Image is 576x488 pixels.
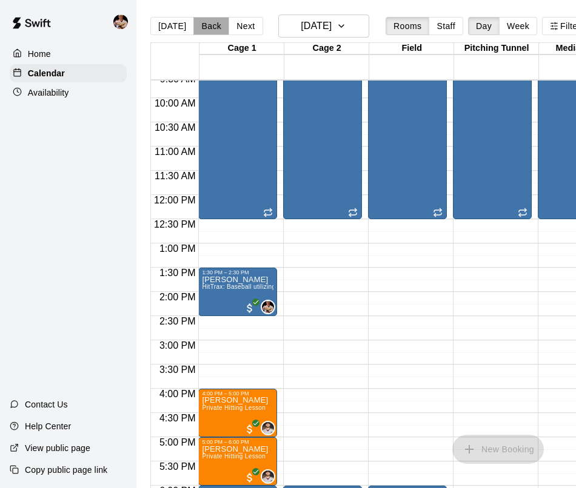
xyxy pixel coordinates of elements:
span: Recurring event [518,208,527,217]
img: Brett Graham [262,422,274,434]
div: 9:00 AM – 12:30 PM: CAMP [368,50,447,219]
button: Back [193,17,229,35]
a: Calendar [10,64,127,82]
div: 9:00 AM – 12:30 PM: CAMP [453,50,532,219]
span: 11:30 AM [152,171,199,181]
span: You don't have the permission to add bookings [452,443,544,453]
button: Rooms [386,17,429,35]
p: Calendar [28,67,65,79]
span: All customers have paid [244,423,256,435]
span: 3:00 PM [156,340,199,351]
span: 2:30 PM [156,316,199,326]
div: 1:30 PM – 2:30 PM: Darren Leung [198,268,277,316]
span: All customers have paid [244,472,256,484]
span: 1:00 PM [156,243,199,254]
span: Private Hitting Lesson [202,453,266,460]
span: 1:30 PM [156,268,199,278]
p: Home [28,48,51,60]
img: Garrett Takamatsu [262,301,274,313]
span: 12:30 PM [151,219,198,229]
p: Help Center [25,420,71,432]
img: Garrett Takamatsu [113,15,128,29]
div: 4:00 PM – 5:00 PM: Brady Ling [198,389,277,437]
button: [DATE] [278,15,369,38]
span: Recurring event [348,208,358,217]
span: Private Hitting Lesson [202,404,266,411]
button: [DATE] [150,17,194,35]
div: 9:00 AM – 12:30 PM: CAMP [283,50,362,219]
span: Recurring event [263,208,273,217]
span: Garrett Takamatsu [266,300,275,314]
span: 3:30 PM [156,364,199,375]
button: Next [229,17,263,35]
div: Field [369,43,454,54]
div: Garrett Takamatsu [261,300,275,314]
p: View public page [25,442,90,454]
a: Home [10,45,127,63]
button: Day [468,17,500,35]
div: Cage 2 [284,43,369,54]
a: Availability [10,84,127,102]
span: 4:00 PM [156,389,199,399]
div: Garrett Takamatsu [111,10,136,34]
span: Brett Graham [266,469,275,484]
button: Week [499,17,537,35]
div: Brett Graham [261,421,275,435]
span: 12:00 PM [151,195,198,205]
span: All customers have paid [244,302,256,314]
span: 5:00 PM [156,437,199,447]
span: 11:00 AM [152,147,199,157]
img: Brett Graham [262,470,274,483]
div: Pitching Tunnel [454,43,539,54]
span: 10:00 AM [152,98,199,108]
div: 9:00 AM – 12:30 PM: CAMP [198,50,277,219]
span: 2:00 PM [156,292,199,302]
div: Brett Graham [261,469,275,484]
span: 5:30 PM [156,461,199,472]
p: Availability [28,87,69,99]
span: Recurring event [433,208,443,217]
span: 4:30 PM [156,413,199,423]
span: Brett Graham [266,421,275,435]
div: 5:00 PM – 6:00 PM: Giulio Nardi [198,437,277,486]
div: 5:00 PM – 6:00 PM [202,439,252,445]
p: Contact Us [25,398,68,411]
div: 4:00 PM – 5:00 PM [202,391,252,397]
h6: [DATE] [301,18,332,35]
span: HitTrax: Baseball utilizing Practice mode [202,283,318,290]
div: Cage 1 [199,43,284,54]
p: Copy public page link [25,464,107,476]
div: 1:30 PM – 2:30 PM [202,269,252,275]
button: Staff [429,17,463,35]
span: 10:30 AM [152,122,199,133]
